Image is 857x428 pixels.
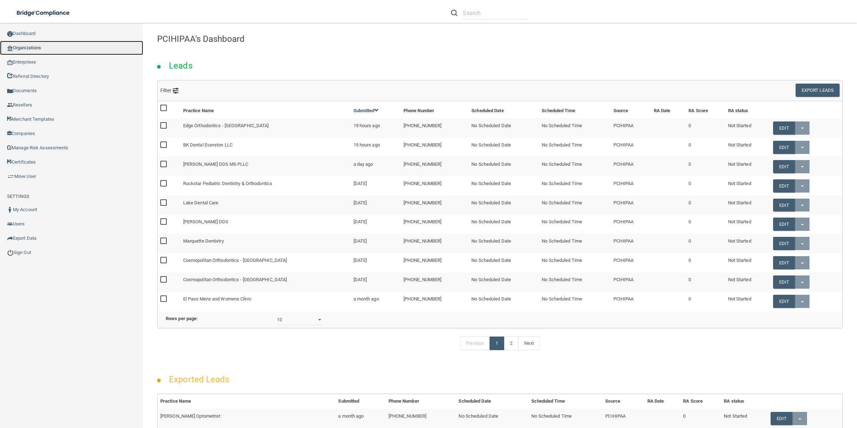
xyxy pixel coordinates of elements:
[725,118,770,138] td: Not Started
[7,192,29,201] label: SETTINGS
[456,409,528,428] td: No Scheduled Date
[686,292,725,311] td: 0
[401,101,468,118] th: Phone Number
[773,160,795,173] a: Edit
[162,56,200,76] h2: Leads
[468,101,539,118] th: Scheduled Date
[686,273,725,292] td: 0
[180,138,351,157] td: BK Dental Evanston LLC
[468,138,539,157] td: No Scheduled Date
[539,215,610,234] td: No Scheduled Time
[725,253,770,273] td: Not Started
[401,234,468,253] td: [PHONE_NUMBER]
[468,157,539,176] td: No Scheduled Date
[686,101,725,118] th: RA Score
[611,195,651,215] td: PCIHIPAA
[7,221,13,227] img: icon-users.e205127d.png
[401,292,468,311] td: [PHONE_NUMBER]
[351,273,401,292] td: [DATE]
[351,138,401,157] td: 19 hours ago
[401,176,468,195] td: [PHONE_NUMBER]
[539,101,610,118] th: Scheduled Time
[180,273,351,292] td: Cosmopolitan Orthodontics - [GEOGRAPHIC_DATA]
[351,234,401,253] td: [DATE]
[686,195,725,215] td: 0
[686,138,725,157] td: 0
[773,179,795,193] a: Edit
[401,195,468,215] td: [PHONE_NUMBER]
[351,195,401,215] td: [DATE]
[539,157,610,176] td: No Scheduled Time
[180,253,351,273] td: Cosmopolitan Orthodontics - [GEOGRAPHIC_DATA]
[401,215,468,234] td: [PHONE_NUMBER]
[354,108,379,113] a: Submitted
[721,409,767,428] td: Not Started
[468,234,539,253] td: No Scheduled Date
[725,292,770,311] td: Not Started
[351,215,401,234] td: [DATE]
[468,176,539,195] td: No Scheduled Date
[651,101,686,118] th: RA Date
[351,176,401,195] td: [DATE]
[351,292,401,311] td: a month ago
[180,215,351,234] td: [PERSON_NAME] DDS
[725,157,770,176] td: Not Started
[773,218,795,231] a: Edit
[468,253,539,273] td: No Scheduled Date
[7,31,13,37] img: ic_dashboard_dark.d01f4a41.png
[539,253,610,273] td: No Scheduled Time
[773,256,795,269] a: Edit
[351,118,401,138] td: 19 hours ago
[160,88,179,93] span: Filter
[611,215,651,234] td: PCIHIPAA
[468,118,539,138] td: No Scheduled Date
[645,394,681,409] th: RA Date
[468,215,539,234] td: No Scheduled Date
[725,215,770,234] td: Not Started
[335,409,385,428] td: a month ago
[539,176,610,195] td: No Scheduled Time
[7,249,14,256] img: ic_power_dark.7ecde6b1.png
[468,273,539,292] td: No Scheduled Date
[773,295,795,308] a: Edit
[539,195,610,215] td: No Scheduled Time
[451,10,457,16] img: ic-search.3b580494.png
[611,176,651,195] td: PCIHIPAA
[180,292,351,311] td: El Paso Mens and Womens Clinic
[386,409,456,428] td: [PHONE_NUMBER]
[180,118,351,138] td: Edge Orthodontics - [GEOGRAPHIC_DATA]
[611,253,651,273] td: PCIHIPAA
[611,138,651,157] td: PCIHIPAA
[166,316,198,321] b: Rows per page:
[771,412,792,425] a: Edit
[773,275,795,289] a: Edit
[401,253,468,273] td: [PHONE_NUMBER]
[725,101,770,118] th: RA status
[721,394,767,409] th: RA status
[602,394,644,409] th: Source
[460,337,490,350] a: Previous
[173,88,179,94] img: icon-filter@2x.21656d0b.png
[602,409,644,428] td: PCIHIPAA
[180,176,351,195] td: Rockstar Pediatric Dentistry & Orthodontics
[7,45,13,51] img: organization-icon.f8decf85.png
[725,138,770,157] td: Not Started
[11,6,76,20] img: bridge_compliance_login_screen.278c3ca4.svg
[796,84,840,97] button: Export Leads
[335,394,385,409] th: Submitted
[180,195,351,215] td: Lake Dental Care
[490,337,504,350] a: 1
[351,157,401,176] td: a day ago
[401,138,468,157] td: [PHONE_NUMBER]
[539,234,610,253] td: No Scheduled Time
[686,253,725,273] td: 0
[7,102,13,108] img: ic_reseller.de258add.png
[7,207,13,213] img: ic_user_dark.df1a06c3.png
[468,195,539,215] td: No Scheduled Date
[611,273,651,292] td: PCIHIPAA
[725,195,770,215] td: Not Started
[773,237,795,250] a: Edit
[528,409,602,428] td: No Scheduled Time
[386,394,456,409] th: Phone Number
[7,88,13,94] img: icon-documents.8dae5593.png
